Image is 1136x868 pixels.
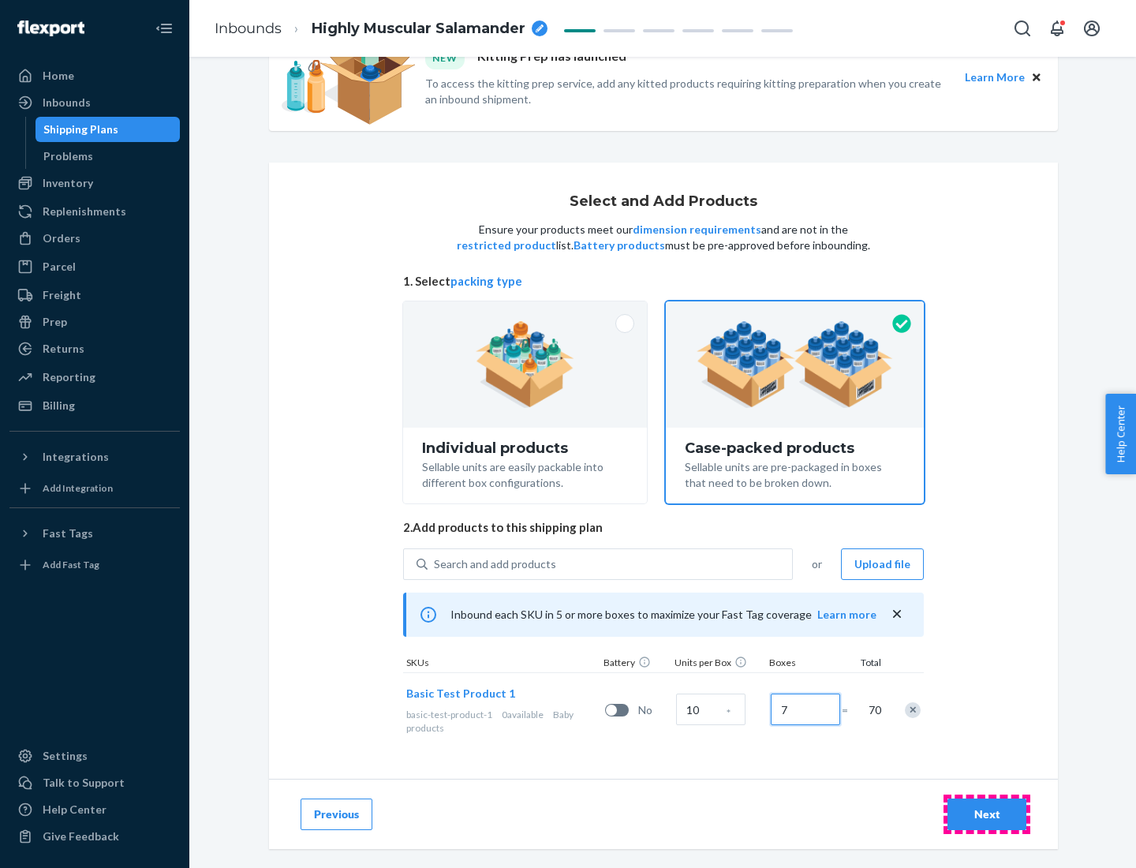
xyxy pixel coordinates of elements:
[43,526,93,541] div: Fast Tags
[9,309,180,335] a: Prep
[43,775,125,791] div: Talk to Support
[43,230,80,246] div: Orders
[1007,13,1038,44] button: Open Search Box
[403,656,600,672] div: SKUs
[455,222,872,253] p: Ensure your products meet our and are not in the list. must be pre-approved before inbounding.
[9,552,180,578] a: Add Fast Tag
[35,117,181,142] a: Shipping Plans
[842,702,858,718] span: =
[406,709,492,720] span: basic-test-product-1
[685,456,905,491] div: Sellable units are pre-packaged in boxes that need to be broken down.
[1041,13,1073,44] button: Open notifications
[148,13,180,44] button: Close Navigation
[817,607,876,623] button: Learn more
[9,521,180,546] button: Fast Tags
[43,369,95,385] div: Reporting
[43,481,113,495] div: Add Integration
[35,144,181,169] a: Problems
[403,273,924,290] span: 1. Select
[766,656,845,672] div: Boxes
[403,593,924,637] div: Inbound each SKU in 5 or more boxes to maximize your Fast Tag coverage
[9,90,180,115] a: Inbounds
[476,321,574,408] img: individual-pack.facf35554cb0f1810c75b2bd6df2d64e.png
[434,556,556,572] div: Search and add products
[9,282,180,308] a: Freight
[9,63,180,88] a: Home
[43,314,67,330] div: Prep
[9,476,180,501] a: Add Integration
[403,519,924,536] span: 2. Add products to this shipping plan
[9,254,180,279] a: Parcel
[570,194,757,210] h1: Select and Add Products
[406,687,515,700] span: Basic Test Product 1
[215,20,282,37] a: Inbounds
[43,449,109,465] div: Integrations
[43,802,106,817] div: Help Center
[457,238,556,253] button: restricted product
[947,799,1026,830] button: Next
[202,6,560,52] ol: breadcrumbs
[502,709,544,720] span: 0 available
[9,170,180,196] a: Inventory
[43,68,74,84] div: Home
[812,556,822,572] span: or
[9,743,180,769] a: Settings
[697,321,893,408] img: case-pack.59cecea509d18c883b923b81aeac6d0b.png
[312,19,525,39] span: Highly Muscular Salamander
[9,824,180,849] button: Give Feedback
[1076,13,1108,44] button: Open account menu
[43,398,75,413] div: Billing
[422,456,628,491] div: Sellable units are easily packable into different box configurations.
[574,238,665,253] button: Battery products
[43,95,91,110] div: Inbounds
[9,226,180,251] a: Orders
[406,686,515,702] button: Basic Test Product 1
[450,273,522,290] button: packing type
[43,122,118,137] div: Shipping Plans
[43,558,99,571] div: Add Fast Tag
[9,770,180,795] a: Talk to Support
[43,748,88,764] div: Settings
[477,47,626,69] p: Kitting Prep has launched
[43,148,93,164] div: Problems
[671,656,766,672] div: Units per Box
[43,204,126,219] div: Replenishments
[1105,394,1136,474] button: Help Center
[845,656,884,672] div: Total
[600,656,671,672] div: Battery
[17,21,84,36] img: Flexport logo
[301,799,372,830] button: Previous
[43,259,76,275] div: Parcel
[865,702,881,718] span: 70
[676,694,745,725] input: Case Quantity
[43,175,93,191] div: Inventory
[43,287,81,303] div: Freight
[9,797,180,822] a: Help Center
[685,440,905,456] div: Case-packed products
[9,336,180,361] a: Returns
[425,47,465,69] div: NEW
[965,69,1025,86] button: Learn More
[841,548,924,580] button: Upload file
[43,829,119,844] div: Give Feedback
[422,440,628,456] div: Individual products
[43,341,84,357] div: Returns
[406,708,599,735] div: Baby products
[9,393,180,418] a: Billing
[771,694,840,725] input: Number of boxes
[425,76,951,107] p: To access the kitting prep service, add any kitted products requiring kitting preparation when yo...
[889,606,905,623] button: close
[633,222,761,238] button: dimension requirements
[905,702,921,718] div: Remove Item
[9,365,180,390] a: Reporting
[1028,69,1045,86] button: Close
[9,199,180,224] a: Replenishments
[961,806,1013,822] div: Next
[9,444,180,470] button: Integrations
[638,702,670,718] span: No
